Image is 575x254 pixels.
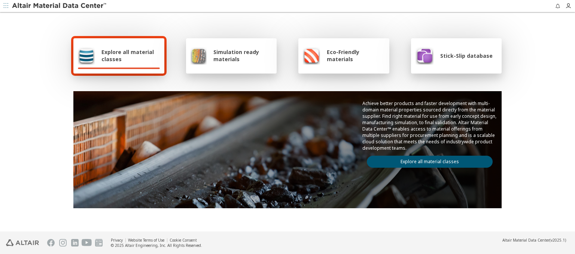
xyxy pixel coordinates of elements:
[327,48,384,63] span: Eco-Friendly materials
[101,48,160,63] span: Explore all material classes
[303,47,320,65] img: Eco-Friendly materials
[6,239,39,246] img: Altair Engineering
[191,47,207,65] img: Simulation ready materials
[111,243,202,248] div: © 2025 Altair Engineering, Inc. All Rights Reserved.
[367,156,493,168] a: Explore all material classes
[78,47,95,65] img: Explore all material classes
[111,237,123,243] a: Privacy
[502,237,550,243] span: Altair Material Data Center
[502,237,566,243] div: (v2025.1)
[416,47,433,65] img: Stick-Slip database
[12,2,107,10] img: Altair Material Data Center
[128,237,164,243] a: Website Terms of Use
[440,52,493,59] span: Stick-Slip database
[170,237,197,243] a: Cookie Consent
[213,48,272,63] span: Simulation ready materials
[362,100,497,151] p: Achieve better products and faster development with multi-domain material properties sourced dire...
